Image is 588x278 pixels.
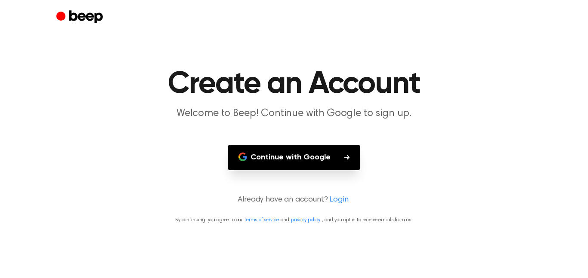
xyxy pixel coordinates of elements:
p: Already have an account? [10,194,578,206]
a: terms of service [244,217,279,223]
h1: Create an Account [74,69,514,100]
a: Beep [56,9,105,26]
a: Login [329,194,348,206]
a: privacy policy [291,217,320,223]
p: Welcome to Beep! Continue with Google to sign up. [129,107,459,121]
p: By continuing, you agree to our and , and you opt in to receive emails from us. [10,216,578,224]
button: Continue with Google [228,145,360,170]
